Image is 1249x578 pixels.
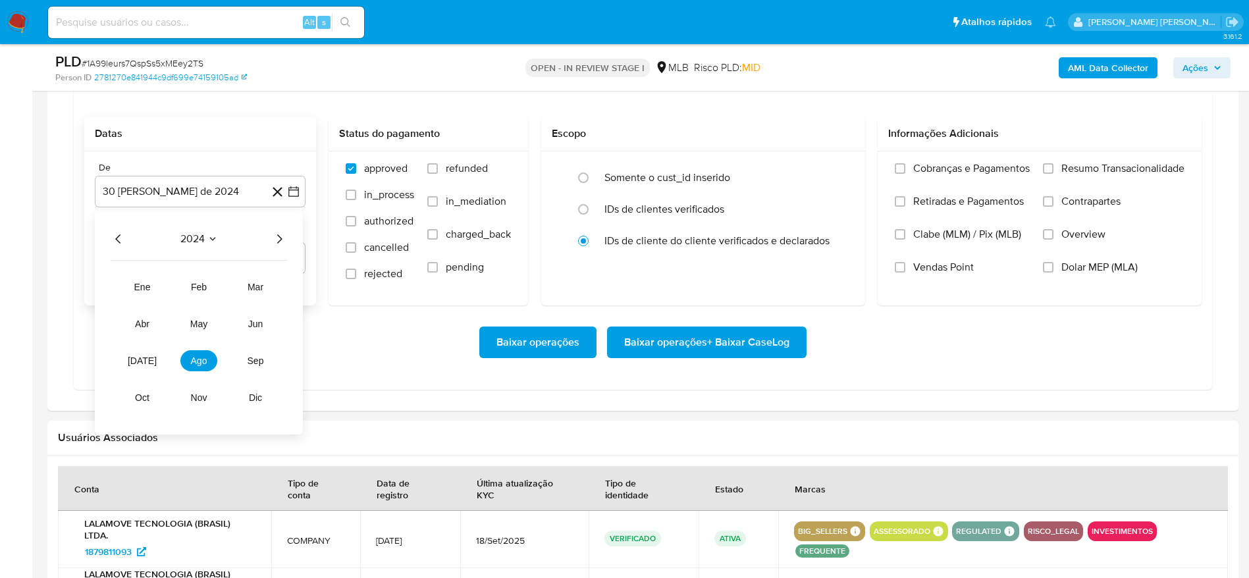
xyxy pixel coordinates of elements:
[1068,57,1148,78] b: AML Data Collector
[304,16,315,28] span: Alt
[1223,31,1242,41] span: 3.161.2
[525,59,650,77] p: OPEN - IN REVIEW STAGE I
[48,14,364,31] input: Pesquise usuários ou casos...
[94,72,247,84] a: 2781270e841944c9df699e74159105ad
[55,51,82,72] b: PLD
[1173,57,1231,78] button: Ações
[1088,16,1221,28] p: lucas.santiago@mercadolivre.com
[58,431,1228,444] h2: Usuários Associados
[1225,15,1239,29] a: Sair
[332,13,359,32] button: search-icon
[655,61,689,75] div: MLB
[961,15,1032,29] span: Atalhos rápidos
[322,16,326,28] span: s
[82,57,203,70] span: # 1A99leurs7QspSs5xMEey2TS
[1045,16,1056,28] a: Notificações
[1059,57,1157,78] button: AML Data Collector
[742,60,760,75] span: MID
[1183,57,1208,78] span: Ações
[694,61,760,75] span: Risco PLD:
[55,72,92,84] b: Person ID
